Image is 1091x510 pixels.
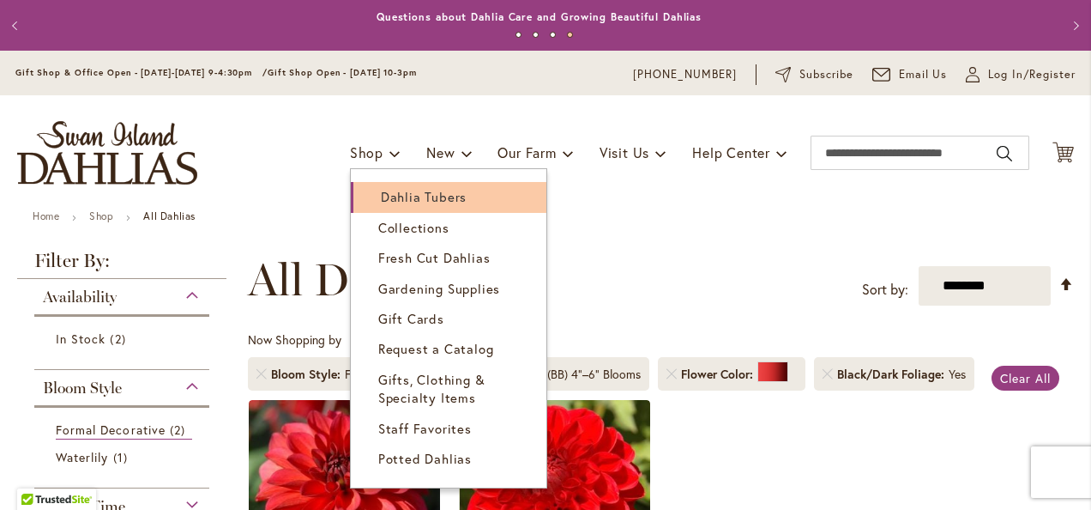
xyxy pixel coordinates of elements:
[823,369,833,379] a: Remove Black/Dark Foliage Yes
[56,448,192,466] a: Waterlily 1
[992,366,1059,391] a: Clear All
[600,143,649,161] span: Visit Us
[378,219,449,236] span: Collections
[837,366,949,383] span: Black/Dark Foliage
[899,66,948,83] span: Email Us
[378,340,494,357] span: Request a Catalog
[1000,370,1051,386] span: Clear All
[256,369,267,379] a: Remove Bloom Style Formal Decorative
[692,143,770,161] span: Help Center
[43,379,122,398] span: Bloom Style
[43,288,117,307] span: Availability
[13,449,61,497] iframe: Launch Accessibility Center
[351,304,546,334] a: Gift Cards
[345,366,439,383] div: Formal Decorative
[988,66,1076,83] span: Log In/Register
[56,422,166,438] span: Formal Decorative
[350,143,383,161] span: Shop
[248,254,462,306] span: All Dahlias
[378,420,472,437] span: Staff Favorites
[799,66,853,83] span: Subscribe
[248,331,341,348] span: Now Shopping by
[378,371,485,406] span: Gifts, Clothing & Specialty Items
[775,66,853,83] a: Subscribe
[56,331,105,347] span: In Stock
[966,66,1076,83] a: Log In/Register
[170,421,190,439] span: 2
[426,143,455,161] span: New
[89,209,113,222] a: Shop
[547,366,641,383] div: (BB) 4"–6" Blooms
[56,421,192,440] a: Formal Decorative 2
[17,121,197,185] a: store logo
[378,450,472,467] span: Potted Dahlias
[17,252,226,279] strong: Filter By:
[381,188,467,205] span: Dahlia Tubers
[377,10,702,23] a: Questions about Dahlia Care and Growing Beautiful Dahlias
[862,274,908,306] label: Sort by:
[271,366,345,383] span: Bloom Style
[268,67,417,78] span: Gift Shop Open - [DATE] 10-3pm
[378,249,491,266] span: Fresh Cut Dahlias
[56,449,108,465] span: Waterlily
[497,143,556,161] span: Our Farm
[666,369,677,379] a: Remove Flower Color Red
[949,366,966,383] div: Yes
[872,66,948,83] a: Email Us
[15,67,268,78] span: Gift Shop & Office Open - [DATE]-[DATE] 9-4:30pm /
[681,366,757,383] span: Flower Color
[56,330,192,348] a: In Stock 2
[533,32,539,38] button: 2 of 4
[633,66,737,83] a: [PHONE_NUMBER]
[1057,9,1091,43] button: Next
[33,209,59,222] a: Home
[110,330,130,348] span: 2
[113,448,132,466] span: 1
[567,32,573,38] button: 4 of 4
[515,32,521,38] button: 1 of 4
[550,32,556,38] button: 3 of 4
[378,280,500,297] span: Gardening Supplies
[143,209,196,222] strong: All Dahlias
